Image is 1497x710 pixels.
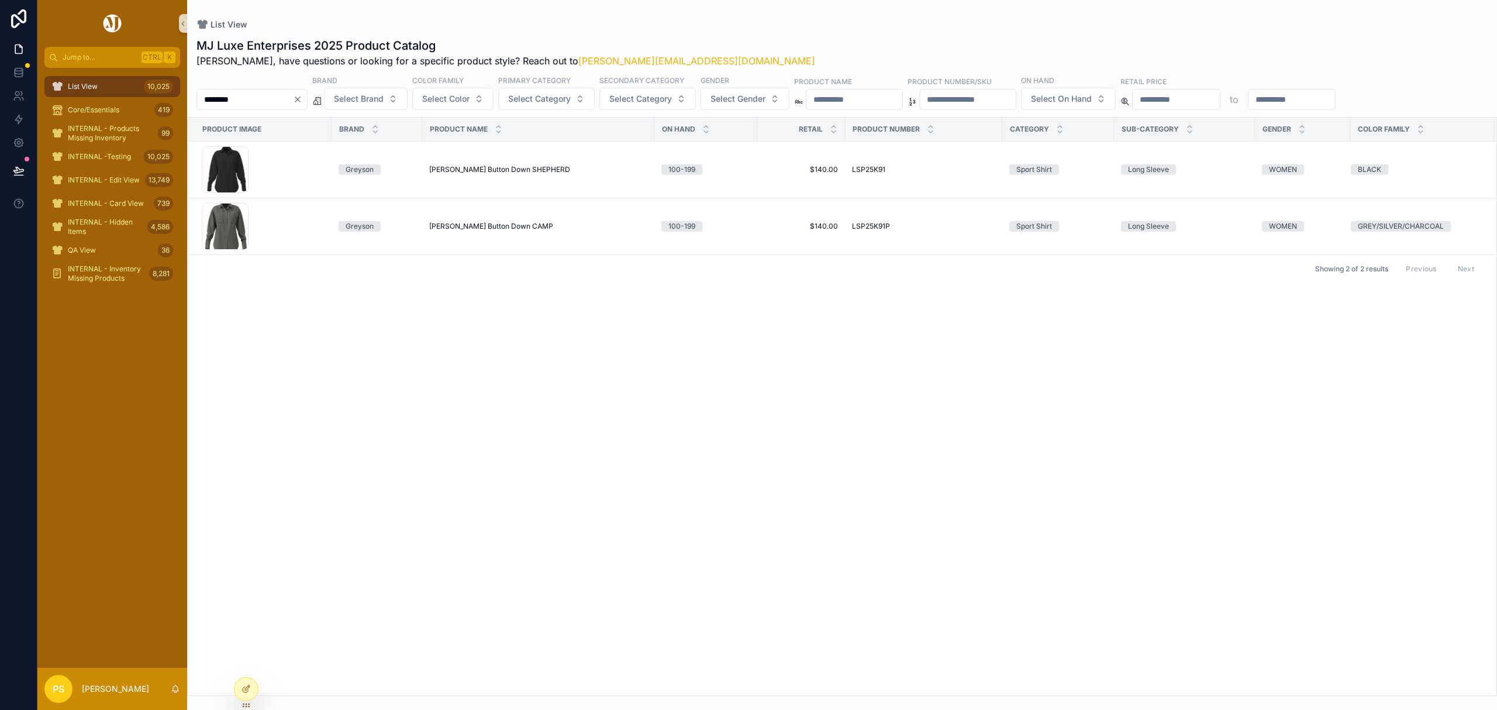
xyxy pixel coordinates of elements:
[44,99,180,120] a: Core/Essentials419
[429,222,553,231] span: [PERSON_NAME] Button Down CAMP
[1016,221,1052,232] div: Sport Shirt
[44,193,180,214] a: INTERNAL - Card View739
[852,222,890,231] span: LSP25K91P
[312,75,337,85] label: Brand
[1121,164,1248,175] a: Long Sleeve
[68,152,131,161] span: INTERNAL -Testing
[334,93,384,105] span: Select Brand
[339,221,415,232] a: Greyson
[701,75,729,85] label: Gender
[202,125,261,134] span: Product Image
[1121,221,1248,232] a: Long Sleeve
[68,218,143,236] span: INTERNAL - Hidden Items
[578,55,815,67] a: [PERSON_NAME][EMAIL_ADDRESS][DOMAIN_NAME]
[1358,221,1444,232] div: GREY/SILVER/CHARCOAL
[1009,164,1107,175] a: Sport Shirt
[44,123,180,144] a: INTERNAL - Products Missing Inventory99
[68,82,98,91] span: List View
[158,243,173,257] div: 36
[68,199,144,208] span: INTERNAL - Card View
[44,170,180,191] a: INTERNAL - Edit View13,749
[154,197,173,211] div: 739
[1010,125,1049,134] span: Category
[508,93,571,105] span: Select Category
[701,88,789,110] button: Select Button
[1128,221,1169,232] div: Long Sleeve
[498,88,595,110] button: Select Button
[339,164,415,175] a: Greyson
[852,222,995,231] a: LSP25K91P
[1009,221,1107,232] a: Sport Shirt
[661,221,750,232] a: 100-199
[68,264,144,283] span: INTERNAL - Inventory Missing Products
[1031,93,1092,105] span: Select On Hand
[1351,221,1481,232] a: GREY/SILVER/CHARCOAL
[37,68,187,299] div: scrollable content
[44,216,180,237] a: INTERNAL - Hidden Items4,586
[764,165,838,174] a: $140.00
[599,75,684,85] label: Secondary Category
[794,76,852,87] label: Product Name
[339,125,364,134] span: Brand
[764,222,838,231] a: $140.00
[101,14,123,33] img: App logo
[149,267,173,281] div: 8,281
[1021,88,1116,110] button: Select Button
[68,175,140,185] span: INTERNAL - Edit View
[1351,164,1481,175] a: BLACK
[668,164,695,175] div: 100-199
[662,125,695,134] span: On Hand
[1120,76,1167,87] label: Retail Price
[422,93,470,105] span: Select Color
[154,103,173,117] div: 419
[1128,164,1169,175] div: Long Sleeve
[44,240,180,261] a: QA View36
[196,37,815,54] h1: MJ Luxe Enterprises 2025 Product Catalog
[68,246,96,255] span: QA View
[142,51,163,63] span: Ctrl
[324,88,408,110] button: Select Button
[429,165,570,174] span: [PERSON_NAME] Button Down SHEPHERD
[1358,164,1381,175] div: BLACK
[44,47,180,68] button: Jump to...CtrlK
[211,19,247,30] span: List View
[429,165,647,174] a: [PERSON_NAME] Button Down SHEPHERD
[165,53,174,62] span: K
[1358,125,1410,134] span: Color Family
[1122,125,1179,134] span: Sub-Category
[1263,125,1291,134] span: Gender
[412,75,464,85] label: Color Family
[68,124,153,143] span: INTERNAL - Products Missing Inventory
[908,76,992,87] label: Product Number/SKU
[1230,92,1239,106] p: to
[430,125,488,134] span: Product Name
[1269,164,1297,175] div: WOMEN
[158,126,173,140] div: 99
[412,88,494,110] button: Select Button
[1315,264,1388,274] span: Showing 2 of 2 results
[661,164,750,175] a: 100-199
[144,150,173,164] div: 10,025
[44,263,180,284] a: INTERNAL - Inventory Missing Products8,281
[82,683,149,695] p: [PERSON_NAME]
[710,93,765,105] span: Select Gender
[498,75,571,85] label: Primary Category
[599,88,696,110] button: Select Button
[44,146,180,167] a: INTERNAL -Testing10,025
[346,164,374,175] div: Greyson
[144,80,173,94] div: 10,025
[68,105,119,115] span: Core/Essentials
[53,682,64,696] span: PS
[853,125,920,134] span: Product Number
[63,53,137,62] span: Jump to...
[1269,221,1297,232] div: WOMEN
[799,125,823,134] span: Retail
[1262,221,1343,232] a: WOMEN
[196,54,815,68] span: [PERSON_NAME], have questions or looking for a specific product style? Reach out to
[147,220,173,234] div: 4,586
[145,173,173,187] div: 13,749
[196,19,247,30] a: List View
[668,221,695,232] div: 100-199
